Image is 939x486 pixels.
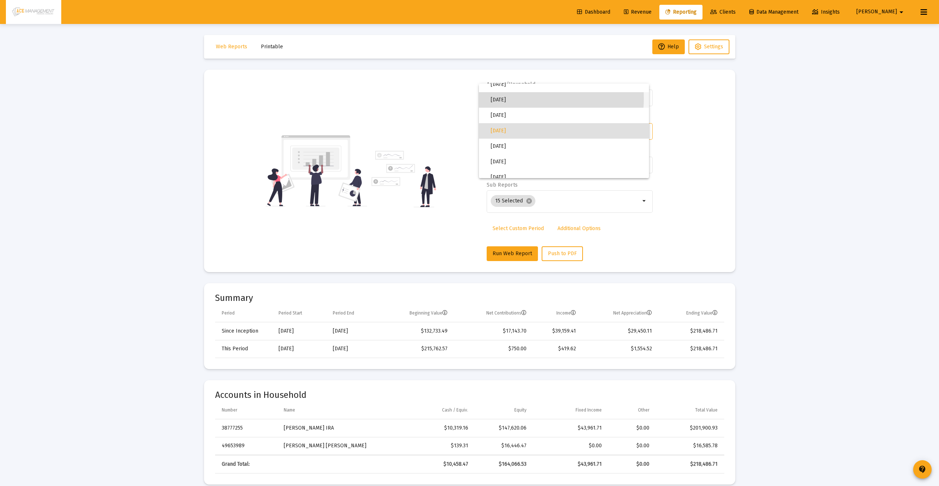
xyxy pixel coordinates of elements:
span: [DATE] [491,123,643,139]
span: [DATE] [491,170,643,185]
span: [DATE] [491,77,643,92]
span: [DATE] [491,154,643,170]
span: [DATE] [491,139,643,154]
span: [DATE] [491,108,643,123]
span: [DATE] [491,92,643,108]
